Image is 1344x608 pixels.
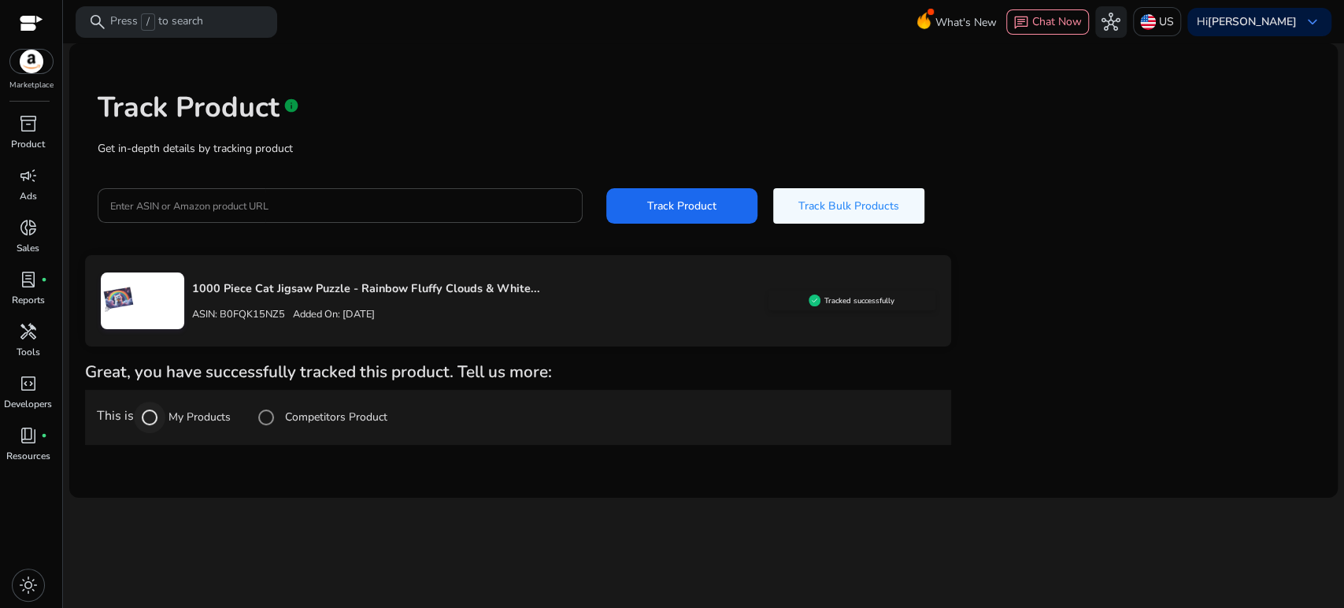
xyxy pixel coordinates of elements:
[1197,17,1297,28] p: Hi
[19,218,38,237] span: donut_small
[41,432,47,439] span: fiber_manual_record
[935,9,997,36] span: What's New
[283,98,299,113] span: info
[41,276,47,283] span: fiber_manual_record
[824,296,894,306] h5: Tracked successfully
[19,322,38,341] span: handyman
[798,198,899,214] span: Track Bulk Products
[1303,13,1322,32] span: keyboard_arrow_down
[282,409,387,425] label: Competitors Product
[10,50,53,73] img: amazon.svg
[19,166,38,185] span: campaign
[85,362,951,382] h4: Great, you have successfully tracked this product. Tell us more:
[192,280,768,298] p: 1000 Piece Cat Jigsaw Puzzle - Rainbow Fluffy Clouds & White...
[12,293,45,307] p: Reports
[1140,14,1156,30] img: us.svg
[1013,15,1029,31] span: chat
[1208,14,1297,29] b: [PERSON_NAME]
[20,189,37,203] p: Ads
[11,137,45,151] p: Product
[647,198,716,214] span: Track Product
[19,270,38,289] span: lab_profile
[773,188,924,224] button: Track Bulk Products
[165,409,231,425] label: My Products
[110,13,203,31] p: Press to search
[141,13,155,31] span: /
[19,576,38,595] span: light_mode
[17,345,40,359] p: Tools
[98,140,1309,157] p: Get in-depth details by tracking product
[285,307,375,322] p: Added On: [DATE]
[1006,9,1089,35] button: chatChat Now
[192,307,285,322] p: ASIN: B0FQK15NZ5
[19,426,38,445] span: book_4
[606,188,757,224] button: Track Product
[4,397,52,411] p: Developers
[17,241,39,255] p: Sales
[1159,8,1174,35] p: US
[809,295,820,306] img: sellerapp_active
[19,114,38,133] span: inventory_2
[88,13,107,32] span: search
[1101,13,1120,32] span: hub
[85,390,951,445] div: This is
[1095,6,1127,38] button: hub
[9,80,54,91] p: Marketplace
[101,280,136,316] img: 711P0p79afL.jpg
[98,91,280,124] h1: Track Product
[1032,14,1082,29] span: Chat Now
[6,449,50,463] p: Resources
[19,374,38,393] span: code_blocks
